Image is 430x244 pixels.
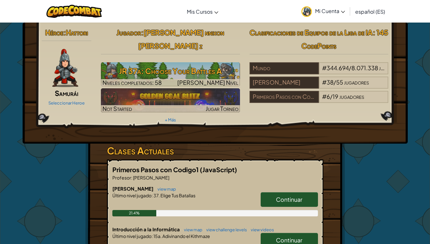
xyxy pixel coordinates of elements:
a: Jugar Siguiente Nivel [101,62,240,86]
span: 37. [153,193,160,198]
div: Mundo [250,62,319,74]
div: Primeros Pasos con Codigo1 [250,91,319,103]
span: Introducción a la Informática [112,226,181,232]
span: Adivinando el Kithmaze [162,233,210,239]
span: [PERSON_NAME] Nivel [177,79,238,86]
a: Mundo#344.694/8.071.338jugadores [250,68,389,76]
span: : [152,233,153,239]
span: / [330,93,333,100]
a: view challenge levels [203,227,247,232]
a: Mis Cursos [184,3,222,20]
a: Primeros Pasos con Codigo1#6/19jugadores [250,97,389,104]
span: 15a. [153,233,162,239]
span: Profesor [112,175,131,180]
span: 19 [333,93,338,100]
span: : [152,193,153,198]
span: Jugar Torneo [206,105,238,112]
span: jugadores [379,64,404,71]
span: # [322,93,327,100]
span: (JavaScript) [200,166,237,173]
span: [PERSON_NAME] nnixon [PERSON_NAME] z [138,28,224,50]
a: view videos [248,227,274,232]
img: JR 37a: Choose Your Battles A [101,62,240,86]
span: Jugador [116,28,141,37]
a: español (ES) [352,3,388,20]
span: Hattori [66,28,88,37]
span: Mi Cuenta [315,8,345,14]
img: Golden Goal [101,88,240,112]
a: + Más [165,117,176,122]
span: Niveles completados: 58 [102,79,162,86]
span: : [131,175,132,180]
span: : [141,28,144,37]
span: 38 [327,78,334,86]
span: 6 [327,93,330,100]
span: Continuar [276,236,302,244]
a: Seleccionar Heroe [48,100,85,105]
a: [PERSON_NAME]#38/55jugadores [250,83,389,90]
a: view map [154,186,176,192]
span: jugadores [344,78,369,86]
span: Último nivel jugado [112,233,152,239]
span: Clasificaciones de Equipos de la Liga de IA [250,28,373,37]
span: 344.694 [327,64,349,71]
span: Mis Cursos [187,8,213,15]
div: 21.4% [112,210,156,216]
span: Primeros Pasos con Codigo1 [112,166,200,173]
span: / [349,64,351,71]
span: [PERSON_NAME] [132,175,169,180]
span: 55 [336,78,343,86]
h3: Clases Actuales [107,144,323,158]
span: [PERSON_NAME] [112,186,154,192]
img: samurai.pose.png [52,49,78,87]
a: Not StartedJugar Torneo [101,88,240,112]
span: # [322,78,327,86]
a: Mi Cuenta [298,1,348,21]
span: Samurái [55,89,78,98]
span: : [63,28,66,37]
span: jugadores [339,93,364,100]
span: Elige Tus Batallas [160,193,195,198]
h3: JR 37a: Choose Your Battles A [101,64,240,78]
img: CodeCombat logo [46,5,102,18]
div: [PERSON_NAME] [250,77,319,89]
span: Héroe [45,28,63,37]
span: # [322,64,327,71]
span: Not Started [102,105,132,112]
a: view map [181,227,202,232]
span: / [334,78,336,86]
span: 8.071.338 [351,64,378,71]
span: Continuar [276,196,302,203]
span: español (ES) [355,8,385,15]
img: avatar [301,6,312,17]
span: Último nivel jugado [112,193,152,198]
